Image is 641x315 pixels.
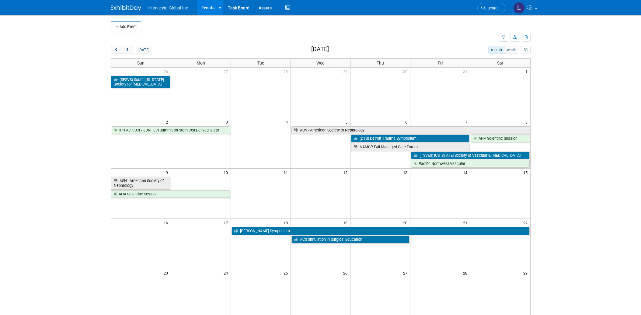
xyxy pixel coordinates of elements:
a: ASN - American Society of Nephrology [111,177,170,189]
span: 13 [402,169,410,176]
span: 8 [525,118,530,126]
a: (TSVES) [US_STATE] Society of Vascular & [MEDICAL_DATA] [411,152,529,159]
span: Mon [197,61,205,65]
span: 23 [163,269,171,277]
a: Pacific Northwest Vascular [411,160,529,168]
span: 15 [523,169,530,176]
span: 7 [465,118,470,126]
span: Tue [257,61,264,65]
span: 20 [402,219,410,226]
span: 5 [345,118,350,126]
h2: [DATE] [311,46,329,53]
span: Sat [497,61,503,65]
span: 18 [283,219,291,226]
span: 1 [525,68,530,75]
a: AHA Scientific Session [111,190,230,198]
span: 28 [283,68,291,75]
span: 26 [343,269,350,277]
a: ACS Simulation in Surgical Education [291,236,410,243]
span: 11 [283,169,291,176]
a: ASN - American Society of Nephrology [291,126,530,134]
span: Search [486,6,500,10]
span: Thu [377,61,384,65]
span: 26 [163,68,171,75]
button: week [504,46,518,54]
span: 3 [225,118,231,126]
button: month [488,46,504,54]
span: Fri [438,61,443,65]
i: Personalize Calendar [524,48,528,52]
span: 29 [523,269,530,277]
a: (SFSVS) South [US_STATE] Society for [MEDICAL_DATA] [111,76,170,88]
span: 25 [283,269,291,277]
span: 29 [343,68,350,75]
span: 27 [223,68,231,75]
img: Linda Hamilton [513,2,525,14]
button: Add Event [111,21,141,32]
a: Search [477,3,505,13]
span: 19 [343,219,350,226]
a: IPITA / HSCI / JDRF 6th Summit on Stem Cell Derived Islets [112,126,230,134]
span: 21 [462,219,470,226]
button: [DATE] [136,46,152,54]
a: [PERSON_NAME] Symposium [232,227,530,235]
span: 31 [462,68,470,75]
span: Humacyte Global Inc [148,5,188,10]
span: 9 [165,169,171,176]
button: next [122,46,133,54]
span: Sun [137,61,145,65]
span: Wed [316,61,325,65]
img: ExhibitDay [111,5,141,11]
a: (DTS) Detroit Trauma Symposium [351,135,469,142]
span: 27 [402,269,410,277]
span: 2 [165,118,171,126]
span: 6 [405,118,410,126]
button: myCustomButton [521,46,530,54]
span: 30 [402,68,410,75]
a: AHA Scientific Session [471,135,530,142]
span: 22 [523,219,530,226]
span: 14 [462,169,470,176]
span: 17 [223,219,231,226]
span: 12 [343,169,350,176]
span: 24 [223,269,231,277]
span: 4 [285,118,291,126]
span: 10 [223,169,231,176]
span: 16 [163,219,171,226]
span: 28 [462,269,470,277]
a: NAMCP Fall Managed Care Forum [351,143,469,151]
button: prev [111,46,122,54]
